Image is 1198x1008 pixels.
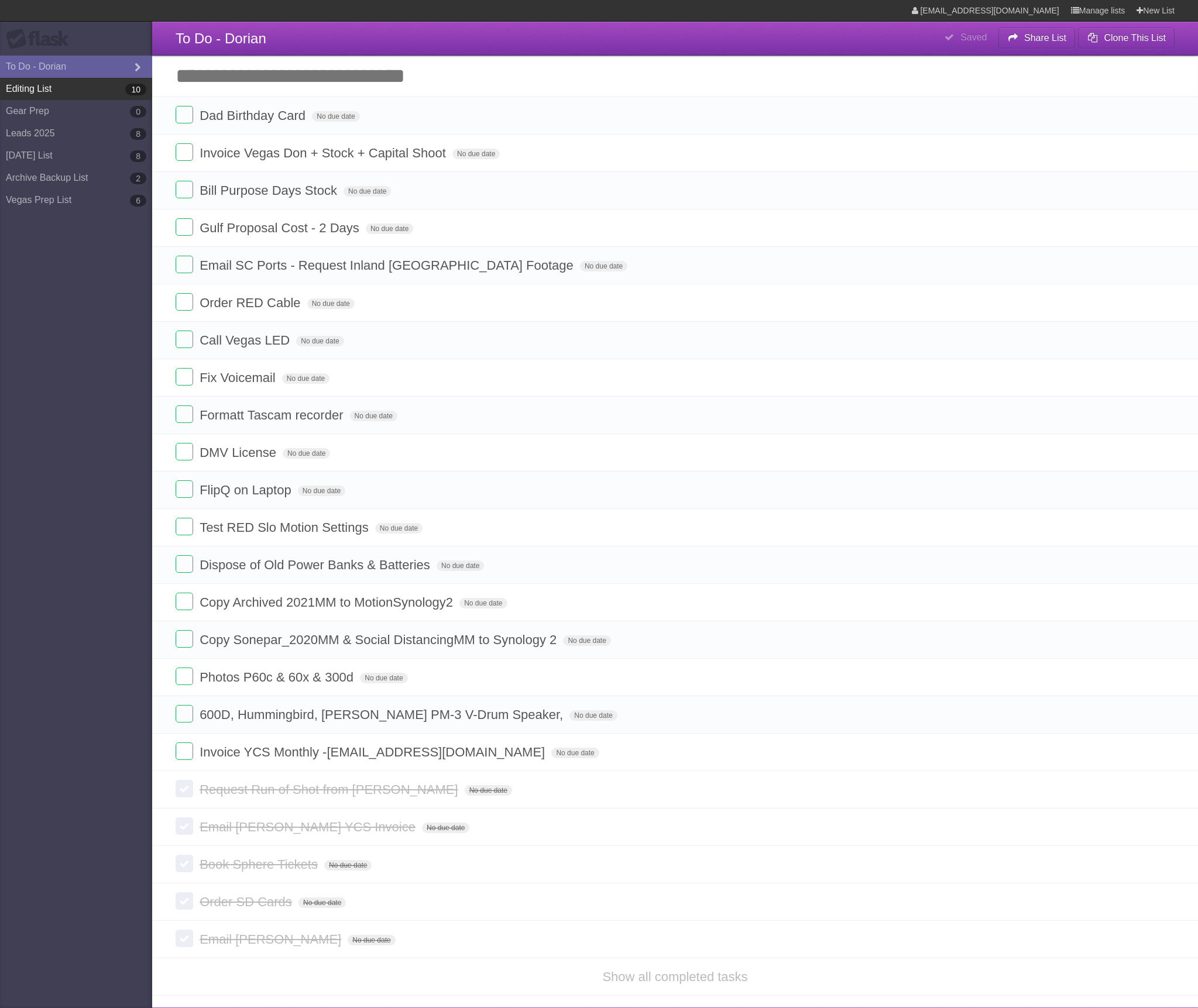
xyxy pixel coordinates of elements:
b: 8 [130,150,146,162]
label: Done [176,218,193,236]
label: Done [176,405,193,423]
a: Show all completed tasks [602,969,747,984]
span: No due date [569,710,617,721]
span: No due date [348,935,395,945]
span: No due date [324,860,372,871]
label: Done [176,630,193,648]
span: DMV License [200,445,279,460]
span: No due date [437,560,484,571]
span: Test RED Slo Motion Settings [200,520,372,535]
label: Done [176,892,193,910]
span: Invoice YCS Monthly - [EMAIL_ADDRESS][DOMAIN_NAME] [200,745,548,759]
b: 8 [130,128,146,140]
label: Done [176,368,193,386]
span: No due date [375,523,423,534]
span: Photos P60c & 60x & 300d [200,670,356,684]
span: No due date [580,261,627,271]
b: 10 [125,84,146,95]
b: 6 [130,195,146,207]
label: Done [176,855,193,872]
span: FlipQ on Laptop [200,483,294,497]
span: Copy Archived 2021MM to MotionSynology2 [200,595,456,610]
span: Copy Sonepar_2020MM & Social DistancingMM to Synology 2 [200,632,559,647]
span: No due date [307,298,355,309]
span: Call Vegas LED [200,333,293,348]
b: Saved [960,32,987,42]
label: Done [176,143,193,161]
span: Bill Purpose Days Stock [200,183,340,198]
b: 0 [130,106,146,118]
label: Done [176,742,193,760]
span: No due date [344,186,391,197]
b: Clone This List [1104,33,1166,43]
label: Done [176,106,193,123]
div: Flask [6,29,76,50]
span: No due date [350,411,397,421]
span: Order RED Cable [200,295,303,310]
span: Request Run of Shot from [PERSON_NAME] [200,782,461,797]
span: No due date [296,336,344,346]
span: Book Sphere Tickets [200,857,321,872]
label: Done [176,668,193,685]
label: Done [176,930,193,947]
label: Done [176,181,193,198]
span: Dad Birthday Card [200,108,308,123]
button: Clone This List [1078,27,1175,49]
label: Done [176,705,193,723]
span: Email SC Ports - Request Inland [GEOGRAPHIC_DATA] Footage [200,258,576,273]
span: No due date [283,448,330,459]
label: Done [176,518,193,535]
label: Done [176,780,193,797]
span: No due date [298,486,345,496]
label: Done [176,555,193,573]
span: Email [PERSON_NAME] YCS Invoice [200,820,418,834]
span: No due date [366,223,413,234]
span: Email [PERSON_NAME] [200,932,344,947]
label: Done [176,293,193,311]
span: Gulf Proposal Cost - 2 Days [200,221,362,235]
label: Done [176,256,193,273]
span: No due date [459,598,507,608]
span: No due date [551,748,599,758]
label: Done [176,480,193,498]
b: Share List [1024,33,1066,43]
span: No due date [563,635,610,646]
button: Share List [998,27,1076,49]
span: Formatt Tascam recorder [200,408,346,422]
span: 600D, Hummingbird, [PERSON_NAME] PM-3 V-Drum Speaker, [200,707,566,722]
span: No due date [298,897,346,908]
span: Order SD Cards [200,895,295,909]
span: To Do - Dorian [176,30,266,46]
label: Done [176,817,193,835]
span: No due date [465,785,512,796]
span: Dispose of Old Power Banks & Batteries [200,558,433,572]
b: 2 [130,173,146,184]
span: No due date [422,823,469,833]
label: Done [176,593,193,610]
span: Fix Voicemail [200,370,279,385]
span: No due date [360,673,407,683]
span: No due date [282,373,329,384]
label: Done [176,443,193,460]
span: No due date [312,111,359,122]
span: No due date [452,149,500,159]
span: Invoice Vegas Don + Stock + Capital Shoot [200,146,449,160]
label: Done [176,331,193,348]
